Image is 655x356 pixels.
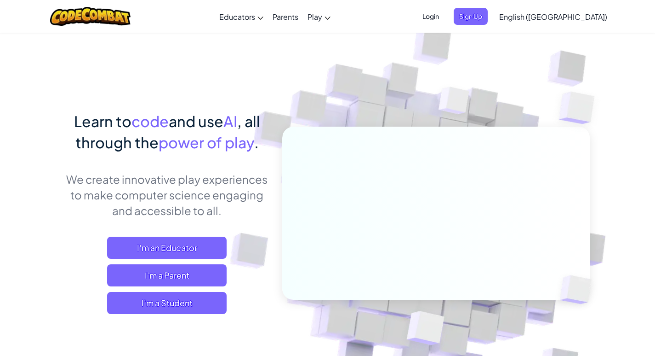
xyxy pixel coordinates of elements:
span: code [131,112,169,130]
span: power of play [159,133,254,152]
button: Login [417,8,444,25]
button: Sign Up [454,8,488,25]
span: Learn to [74,112,131,130]
a: I'm a Parent [107,264,227,286]
img: Overlap cubes [541,69,620,147]
img: Overlap cubes [421,69,487,137]
button: I'm a Student [107,292,227,314]
a: English ([GEOGRAPHIC_DATA]) [495,4,612,29]
a: Play [303,4,335,29]
span: Educators [219,12,255,22]
span: Play [308,12,322,22]
span: and use [169,112,223,130]
a: I'm an Educator [107,237,227,259]
a: Parents [268,4,303,29]
a: Educators [215,4,268,29]
span: English ([GEOGRAPHIC_DATA]) [499,12,607,22]
img: CodeCombat logo [50,7,131,26]
span: . [254,133,259,152]
span: AI [223,112,237,130]
img: Overlap cubes [544,256,613,323]
p: We create innovative play experiences to make computer science engaging and accessible to all. [66,171,268,218]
